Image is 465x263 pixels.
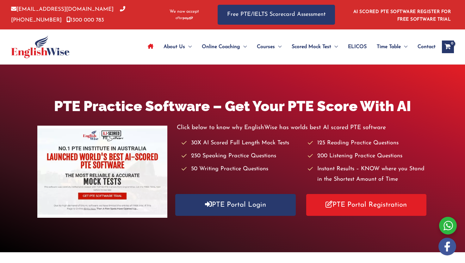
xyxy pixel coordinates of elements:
[292,36,331,58] span: Scored Mock Test
[185,36,192,58] span: Menu Toggle
[143,36,436,58] nav: Site Navigation: Main Menu
[350,4,454,25] aside: Header Widget 1
[308,138,428,148] li: 125 Reading Practice Questions
[372,36,412,58] a: Time TableMenu Toggle
[158,36,197,58] a: About UsMenu Toggle
[182,138,302,148] li: 30X AI Scored Full Length Mock Tests
[175,194,296,216] a: PTE Portal Login
[170,9,199,15] span: We now accept
[306,194,427,216] a: PTE Portal Registration
[37,96,428,116] h1: PTE Practice Software – Get Your PTE Score With AI
[66,17,104,23] a: 1300 000 783
[182,151,302,161] li: 250 Speaking Practice Questions
[177,122,428,133] p: Click below to know why EnglishWise has worlds best AI scored PTE software
[308,164,428,185] li: Instant Results – KNOW where you Stand in the Shortest Amount of Time
[11,7,125,22] a: [PHONE_NUMBER]
[343,36,372,58] a: ELICOS
[176,16,193,20] img: Afterpay-Logo
[377,36,401,58] span: Time Table
[11,35,70,58] img: cropped-ew-logo
[240,36,247,58] span: Menu Toggle
[218,5,335,25] a: Free PTE/IELTS Scorecard Assessment
[275,36,282,58] span: Menu Toggle
[182,164,302,174] li: 50 Writing Practice Questions
[401,36,407,58] span: Menu Toggle
[252,36,287,58] a: CoursesMenu Toggle
[287,36,343,58] a: Scored Mock TestMenu Toggle
[257,36,275,58] span: Courses
[442,41,454,53] a: View Shopping Cart, empty
[11,7,114,12] a: [EMAIL_ADDRESS][DOMAIN_NAME]
[412,36,436,58] a: Contact
[164,36,185,58] span: About Us
[308,151,428,161] li: 200 Listening Practice Questions
[197,36,252,58] a: Online CoachingMenu Toggle
[331,36,338,58] span: Menu Toggle
[438,238,456,255] img: white-facebook.png
[202,36,240,58] span: Online Coaching
[348,36,367,58] span: ELICOS
[37,126,168,218] img: pte-institute-main
[353,9,451,22] a: AI SCORED PTE SOFTWARE REGISTER FOR FREE SOFTWARE TRIAL
[418,36,436,58] span: Contact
